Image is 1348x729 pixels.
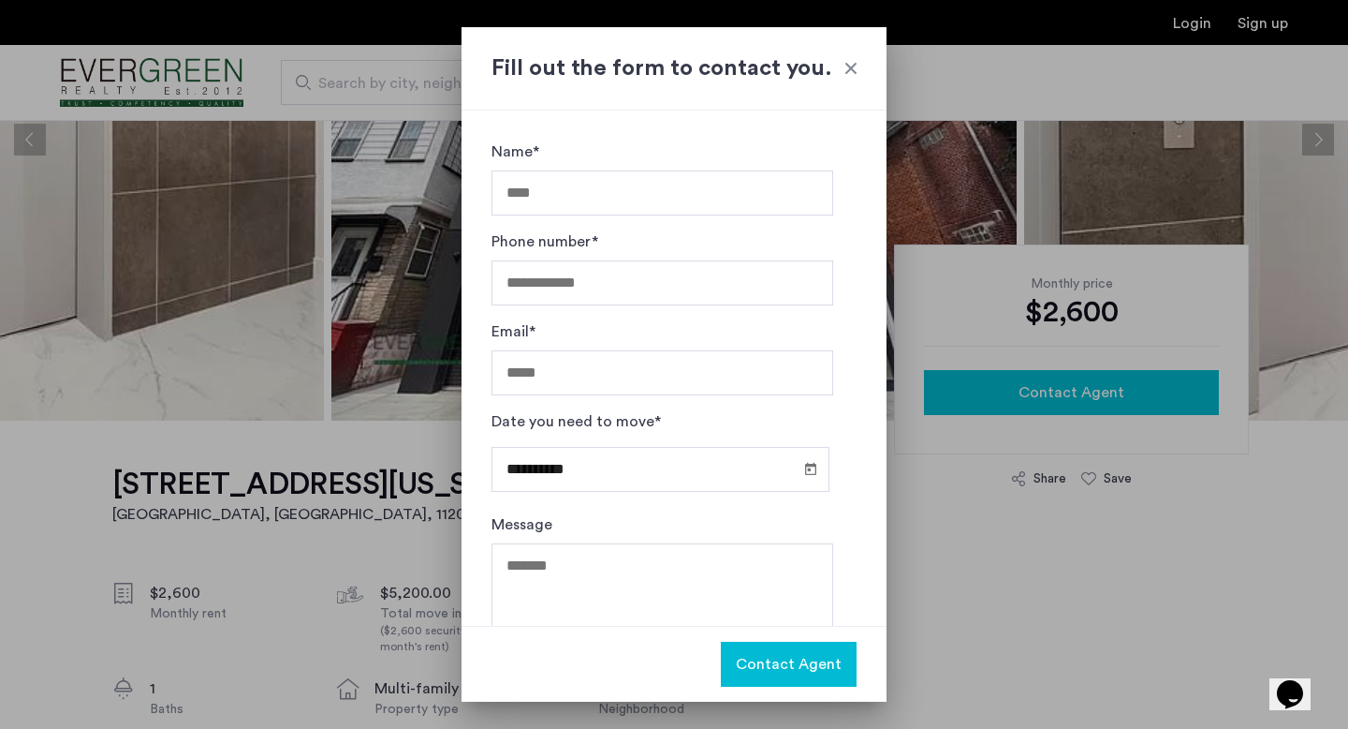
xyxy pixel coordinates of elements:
[491,231,598,253] label: Phone number*
[491,320,535,343] label: Email*
[736,653,842,676] span: Contact Agent
[799,457,822,480] button: Open calendar
[1269,654,1329,710] iframe: chat widget
[491,513,552,536] label: Message
[491,410,661,433] label: Date you need to move*
[721,642,857,687] button: button
[491,52,857,85] h2: Fill out the form to contact you.
[491,141,539,163] label: Name*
